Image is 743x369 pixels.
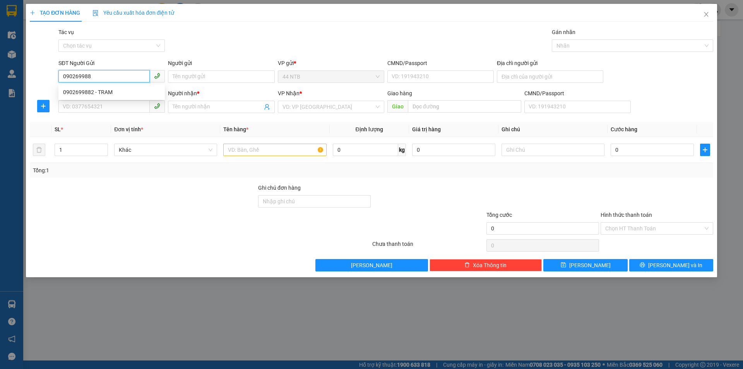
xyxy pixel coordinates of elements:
span: Giao hàng [387,90,412,96]
span: SL [92,55,103,66]
span: Đơn vị tính [114,126,143,132]
input: Ghi chú đơn hàng [258,195,371,208]
span: Giá trị hàng [412,126,441,132]
span: phone [154,103,160,109]
span: [PERSON_NAME] [351,261,392,269]
button: Close [695,4,717,26]
div: Địa chỉ người gửi [497,59,603,67]
div: Người gửi [168,59,274,67]
input: Ghi Chú [502,144,604,156]
span: save [561,262,566,268]
span: VP Nhận [278,90,300,96]
div: Tổng: 1 [33,166,287,175]
input: Địa chỉ của người gửi [497,70,603,83]
button: printer[PERSON_NAME] và In [629,259,713,271]
div: Tên hàng: tấm[gạch] ( : 1 ) [7,56,120,66]
span: Giao [387,100,408,113]
label: Ghi chú đơn hàng [258,185,301,191]
span: close [703,11,709,17]
span: Nhận: [66,7,85,15]
input: 0 [412,144,495,156]
span: 44 NTB [282,71,380,82]
span: Xóa Thông tin [473,261,507,269]
input: VD: Bàn, Ghế [223,144,326,156]
div: Nhanh [7,16,61,25]
img: icon [92,10,99,16]
label: Gán nhãn [552,29,575,35]
span: Yêu cầu xuất hóa đơn điện tử [92,10,174,16]
span: Cước hàng [611,126,637,132]
span: C : [65,43,71,51]
button: plus [700,144,710,156]
span: Khác [119,144,212,156]
label: Hình thức thanh toán [601,212,652,218]
div: 0902699882 - TRAM [58,86,165,98]
div: SĐT Người Gửi [58,59,165,67]
div: 44 NTB [7,7,61,16]
div: 0937586878 [66,25,120,36]
div: 0902699882 - TRAM [63,88,160,96]
div: Bình Giã [66,7,120,16]
span: TẠO ĐƠN HÀNG [30,10,80,16]
span: plus [700,147,710,153]
button: [PERSON_NAME] [315,259,428,271]
span: SL [55,126,61,132]
div: Kết [66,16,120,25]
span: plus [30,10,35,15]
button: deleteXóa Thông tin [430,259,542,271]
span: Gửi: [7,7,19,15]
span: Định lượng [356,126,383,132]
input: Dọc đường [408,100,521,113]
span: [PERSON_NAME] [569,261,611,269]
span: Tên hàng [223,126,248,132]
span: [PERSON_NAME] và In [648,261,702,269]
span: phone [154,73,160,79]
label: Tác vụ [58,29,74,35]
span: Tổng cước [486,212,512,218]
button: save[PERSON_NAME] [543,259,627,271]
th: Ghi chú [498,122,608,137]
span: printer [640,262,645,268]
span: delete [464,262,470,268]
span: kg [398,144,406,156]
button: plus [37,100,50,112]
div: 0987188792 [7,25,61,36]
div: VP gửi [278,59,384,67]
div: Người nhận [168,89,274,98]
div: 30.000 [65,41,121,51]
div: CMND/Passport [387,59,494,67]
div: CMND/Passport [524,89,631,98]
button: delete [33,144,45,156]
span: user-add [264,104,270,110]
div: Chưa thanh toán [371,240,486,253]
span: plus [38,103,49,109]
